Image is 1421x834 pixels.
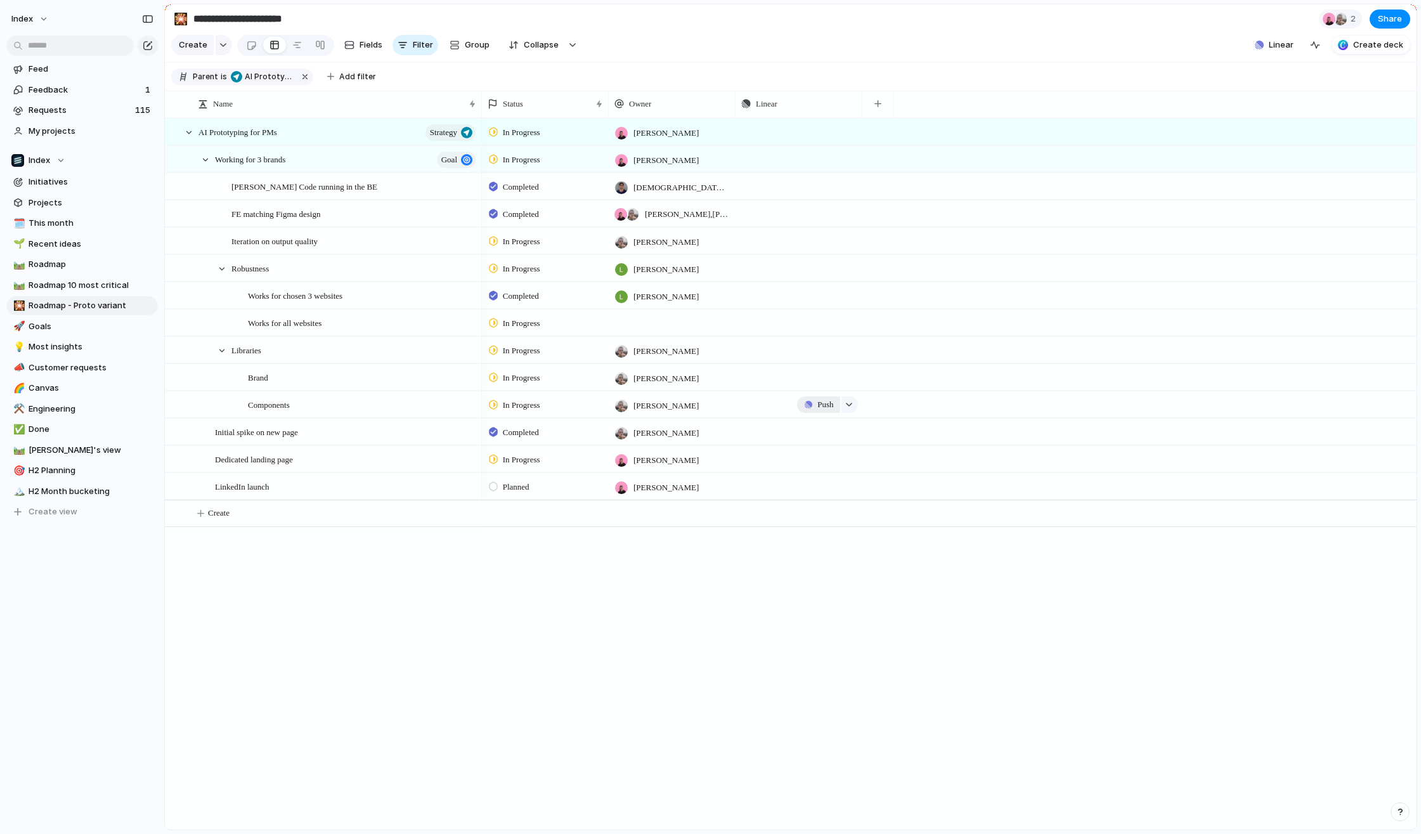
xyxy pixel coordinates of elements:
span: Engineering [29,403,153,415]
a: 🛤️Roadmap [6,255,158,274]
div: 🗓️ [13,216,22,231]
a: 🏔️H2 Month bucketing [6,482,158,501]
button: 🛤️ [11,258,24,271]
button: Create view [6,502,158,521]
span: [PERSON_NAME] , [PERSON_NAME] [645,208,730,221]
button: Fields [339,35,387,55]
span: Planned [503,481,529,493]
span: My projects [29,125,153,138]
button: 🌈 [11,382,24,394]
button: 🎇 [11,299,24,312]
a: Initiatives [6,173,158,192]
div: 🎇 [13,299,22,313]
div: ✅Done [6,420,158,439]
a: 🌈Canvas [6,379,158,398]
span: Roadmap [29,258,153,271]
a: 📣Customer requests [6,358,158,377]
span: Feed [29,63,153,75]
span: Most insights [29,341,153,353]
span: Completed [503,290,539,303]
a: 🚀Goals [6,317,158,336]
span: Collapse [524,39,559,51]
button: 🎯 [11,464,24,477]
span: [PERSON_NAME] [633,127,699,140]
span: 115 [135,104,153,117]
a: My projects [6,122,158,141]
span: Requests [29,104,131,117]
button: 🛤️ [11,444,24,457]
button: Create [171,35,214,55]
div: 🎇 [174,10,188,27]
a: Feed [6,60,158,79]
span: Customer requests [29,362,153,374]
span: Goal [441,151,457,169]
button: Push [797,396,840,413]
span: Index [11,13,33,25]
span: Owner [629,98,651,110]
button: Index [6,151,158,170]
span: Completed [503,181,539,193]
span: Completed [503,426,539,439]
span: Completed [503,208,539,221]
span: [PERSON_NAME] [633,236,699,249]
div: 🛤️ [13,443,22,457]
button: Create deck [1332,36,1410,55]
span: In Progress [503,263,540,275]
span: In Progress [503,317,540,330]
span: Roadmap - Proto variant [29,299,153,312]
button: is [218,70,230,84]
span: Works for all websites [248,315,321,330]
span: In Progress [503,453,540,466]
span: Create [179,39,207,51]
span: 1 [145,84,153,96]
span: Projects [29,197,153,209]
span: AI Prototyping for PMs [245,71,294,82]
span: Fields [360,39,382,51]
a: ⚒️Engineering [6,400,158,419]
span: [PERSON_NAME] [633,154,699,167]
span: Works for chosen 3 websites [248,288,342,303]
a: 🛤️Roadmap 10 most critical [6,276,158,295]
span: AI Prototyping for PMs [231,71,294,82]
button: 📣 [11,362,24,374]
span: Initial spike on new page [215,424,298,439]
span: Linear [1269,39,1294,51]
button: 🎇 [171,9,191,29]
span: [PERSON_NAME] [633,481,699,494]
span: Robustness [231,261,269,275]
span: Components [248,397,290,412]
div: 🌈 [13,381,22,396]
span: Initiatives [29,176,153,188]
a: 💡Most insights [6,337,158,356]
span: [PERSON_NAME] [633,290,699,303]
span: In Progress [503,153,540,166]
div: ✅ [13,422,22,437]
span: is [221,71,227,82]
span: Group [465,39,490,51]
span: Recent ideas [29,238,153,251]
span: Status [503,98,523,110]
span: Create [208,507,230,519]
div: 🏔️ [13,484,22,498]
a: 🗓️This month [6,214,158,233]
span: In Progress [503,399,540,412]
div: 🛤️ [13,278,22,292]
a: 🎯H2 Planning [6,461,158,480]
a: 🌱Recent ideas [6,235,158,254]
span: This month [29,217,153,230]
a: Feedback1 [6,81,158,100]
span: Index [29,154,50,167]
button: ⚒️ [11,403,24,415]
button: Add filter [320,68,384,86]
button: ✅ [11,423,24,436]
span: Canvas [29,382,153,394]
